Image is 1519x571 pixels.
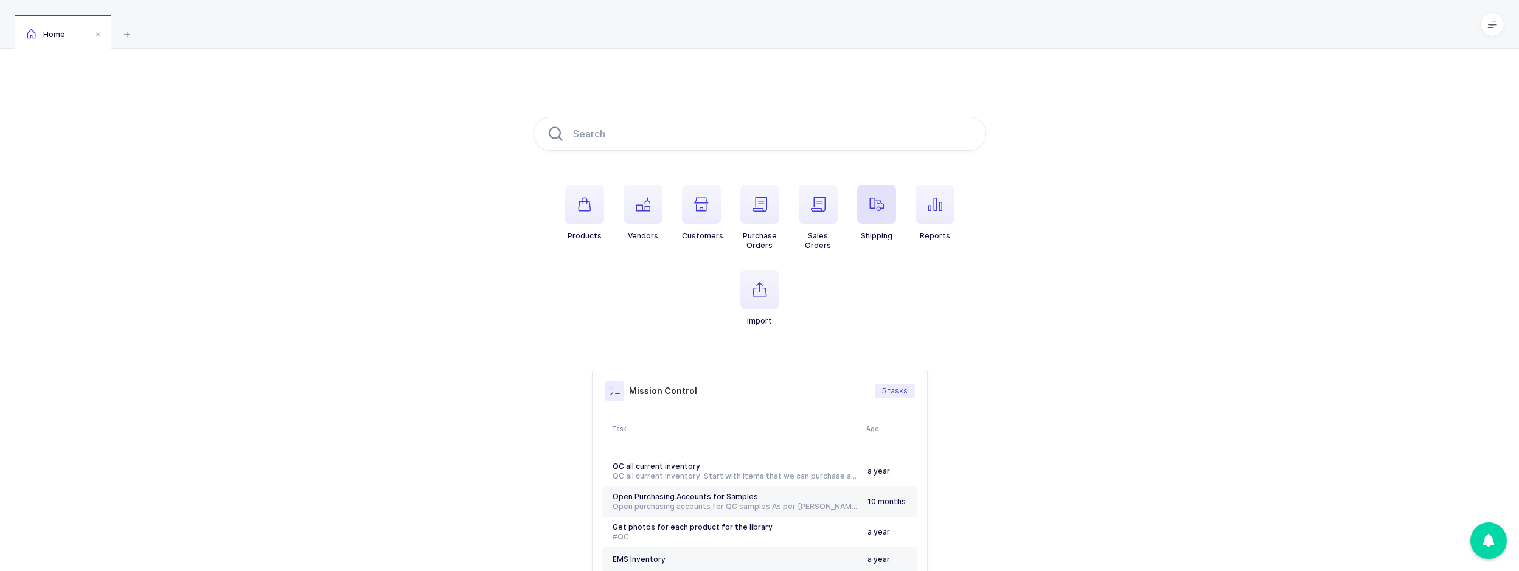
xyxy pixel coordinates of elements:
span: QC all current inventory [613,462,700,471]
button: PurchaseOrders [740,185,779,251]
button: Reports [916,185,954,241]
div: QC all current inventory. Start with items that we can purchase a sample from Schein. #[GEOGRAPHI... [613,471,858,481]
span: Get photos for each product for the library [613,522,773,531]
button: Vendors [624,185,662,241]
input: Search [534,117,986,151]
span: Open Purchasing Accounts for Samples [613,492,758,501]
button: Products [565,185,604,241]
span: a year [867,555,890,564]
button: Shipping [857,185,896,241]
h3: Mission Control [629,385,697,397]
span: Home [27,30,65,39]
span: EMS Inventory [613,555,666,564]
span: a year [867,466,890,476]
button: Customers [682,185,723,241]
button: SalesOrders [799,185,838,251]
div: Age [866,424,914,434]
div: Task [612,424,859,434]
button: Import [740,270,779,326]
div: Open purchasing accounts for QC samples As per [PERSON_NAME], we had an account with [PERSON_NAME... [613,502,858,511]
span: 10 months [867,497,906,506]
div: #QC [613,532,858,542]
span: 5 tasks [882,386,908,396]
span: a year [867,527,890,536]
